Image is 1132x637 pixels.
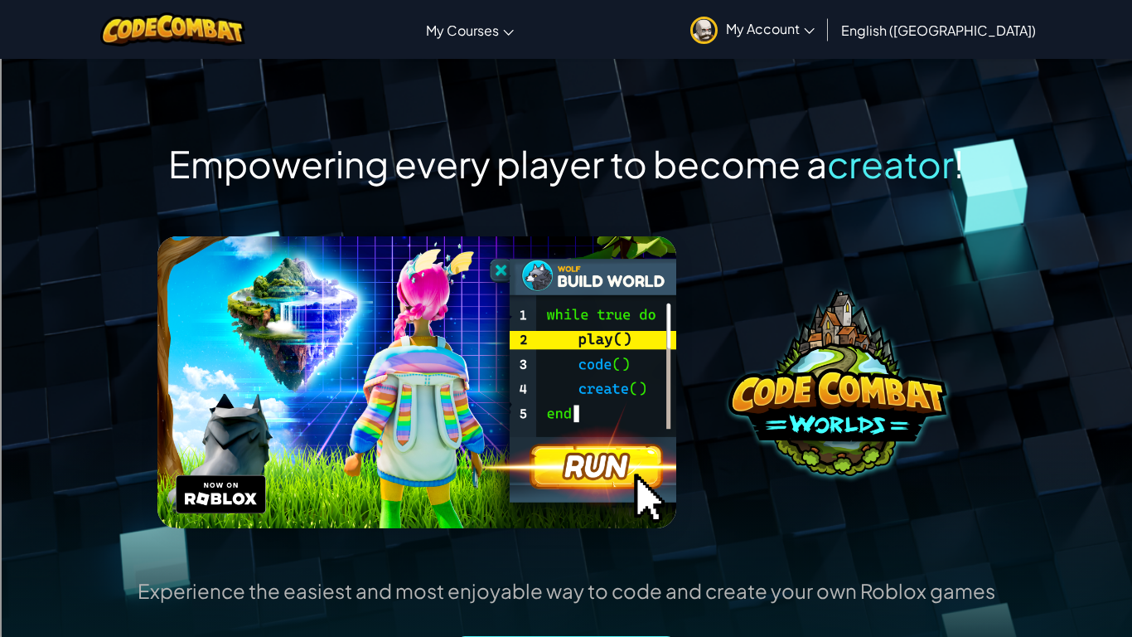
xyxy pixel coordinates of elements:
[833,7,1044,52] a: English ([GEOGRAPHIC_DATA])
[726,20,815,37] span: My Account
[682,3,823,56] a: My Account
[418,7,522,52] a: My Courses
[841,22,1036,39] span: English ([GEOGRAPHIC_DATA])
[100,12,245,46] img: CodeCombat logo
[426,22,499,39] span: My Courses
[690,17,718,44] img: avatar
